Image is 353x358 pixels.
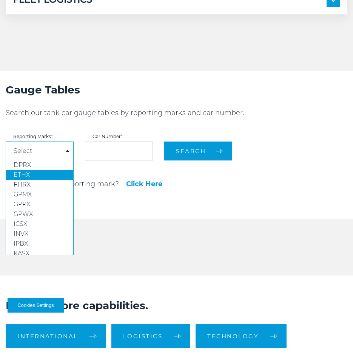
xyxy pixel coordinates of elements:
span: Search [176,148,206,155]
span: International [17,333,78,339]
p: Search our tank car gauge tables by reporting marks and car number. [6,108,347,117]
span: IPBX [14,240,28,247]
span: GPPX [14,201,30,208]
a: INVX [6,229,73,239]
a: DPRX [6,160,73,170]
span: GPWX [14,210,33,218]
span: Technology [207,333,259,339]
label: Car Number [85,134,153,139]
h2: Explore more capabilities. [6,298,347,313]
span: ICSX [14,220,27,227]
iframe: Chat Widget [315,322,353,358]
span: FHRX [14,181,31,188]
a: International arrow arrow [6,324,106,348]
span: GPMX [14,191,32,198]
a: Click Here [126,181,162,187]
a: GPWX [6,209,73,219]
a: Technology arrow arrow [196,324,287,348]
a: IPBX [6,239,73,249]
a: KASX [6,249,73,258]
label: Reporting Marks [6,134,74,139]
a: GPPX [6,199,73,209]
button: Cookies Settings [8,298,64,313]
button: Search arrow arrow [164,142,232,160]
h2: Gauge Tables [6,82,347,97]
a: ICSX [6,219,73,229]
span: ETHX [14,171,30,178]
a: Select [14,148,32,154]
span: INVX [14,230,28,237]
span: Logistics [123,333,163,339]
span: KASX [14,250,29,257]
a: Logistics arrow arrow [111,324,191,348]
a: GPMX [6,190,73,199]
a: ETHX [6,170,73,180]
a: FHRX [6,180,73,190]
span: DPRX [14,161,31,168]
